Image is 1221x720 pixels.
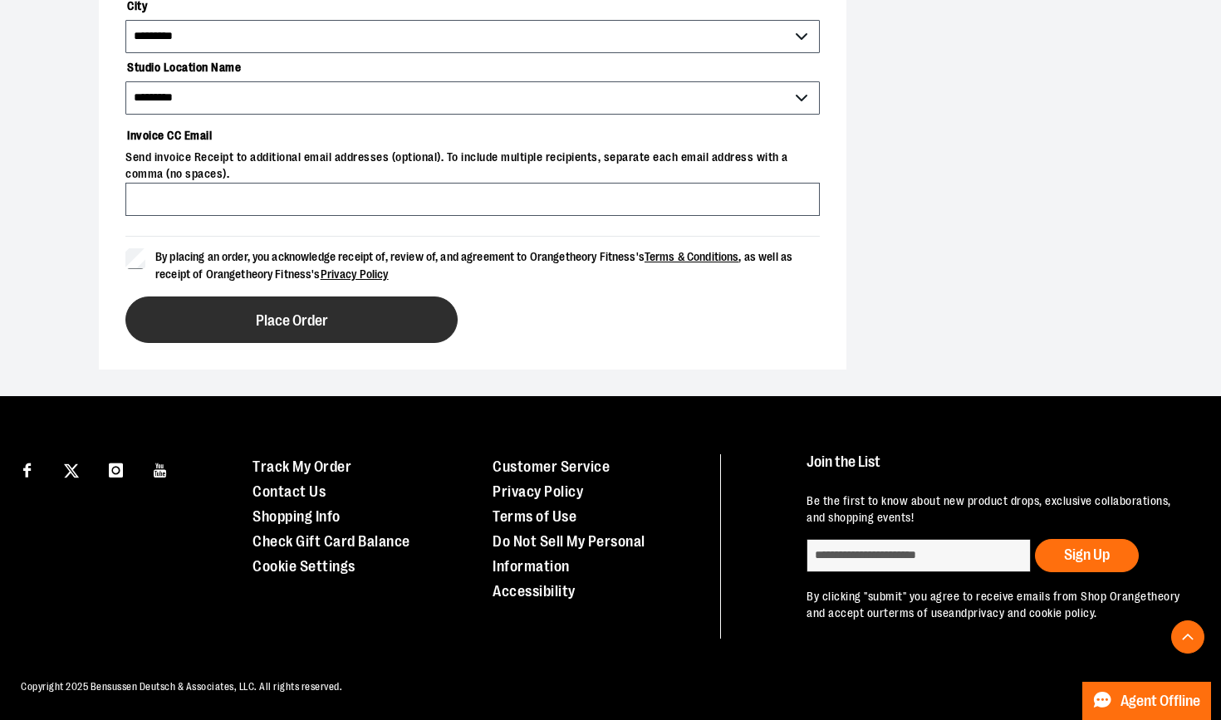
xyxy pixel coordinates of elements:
[807,539,1031,572] input: enter email
[645,250,739,263] a: Terms & Conditions
[1064,546,1110,563] span: Sign Up
[125,53,820,81] label: Studio Location Name
[12,454,42,483] a: Visit our Facebook page
[493,583,576,600] a: Accessibility
[493,533,645,575] a: Do Not Sell My Personal Information
[1171,620,1204,654] button: Back To Top
[256,313,328,329] span: Place Order
[64,463,79,478] img: Twitter
[146,454,175,483] a: Visit our Youtube page
[253,483,326,500] a: Contact Us
[101,454,130,483] a: Visit our Instagram page
[1035,539,1139,572] button: Sign Up
[884,606,949,620] a: terms of use
[253,558,356,575] a: Cookie Settings
[1120,693,1200,709] span: Agent Offline
[807,493,1189,527] p: Be the first to know about new product drops, exclusive collaborations, and shopping events!
[968,606,1097,620] a: privacy and cookie policy.
[253,458,351,475] a: Track My Order
[493,508,576,525] a: Terms of Use
[807,589,1189,622] p: By clicking "submit" you agree to receive emails from Shop Orangetheory and accept our and
[807,454,1189,485] h4: Join the List
[57,454,86,483] a: Visit our X page
[125,248,145,268] input: By placing an order, you acknowledge receipt of, review of, and agreement to Orangetheory Fitness...
[125,296,458,343] button: Place Order
[21,681,342,693] span: Copyright 2025 Bensussen Deutsch & Associates, LLC. All rights reserved.
[253,533,410,550] a: Check Gift Card Balance
[493,458,610,475] a: Customer Service
[253,508,341,525] a: Shopping Info
[493,483,583,500] a: Privacy Policy
[125,121,820,149] label: Invoice CC Email
[155,250,792,281] span: By placing an order, you acknowledge receipt of, review of, and agreement to Orangetheory Fitness...
[125,149,820,183] span: Send invoice Receipt to additional email addresses (optional). To include multiple recipients, se...
[1082,682,1211,720] button: Agent Offline
[321,267,389,281] a: Privacy Policy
